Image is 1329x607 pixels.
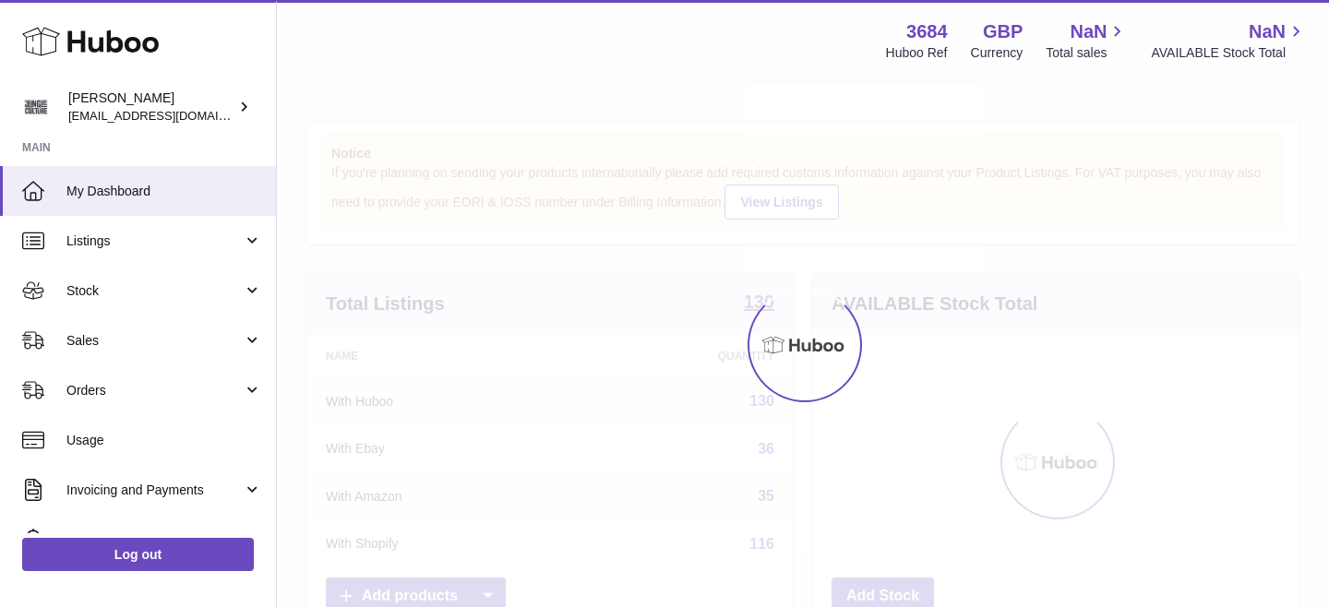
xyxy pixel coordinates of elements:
[983,19,1023,44] strong: GBP
[1070,19,1107,44] span: NaN
[1046,19,1128,62] a: NaN Total sales
[1249,19,1286,44] span: NaN
[22,93,50,121] img: theinternationalventure@gmail.com
[68,108,271,123] span: [EMAIL_ADDRESS][DOMAIN_NAME]
[66,432,262,449] span: Usage
[66,282,243,300] span: Stock
[886,44,948,62] div: Huboo Ref
[66,183,262,200] span: My Dashboard
[22,538,254,571] a: Log out
[66,332,243,350] span: Sales
[1046,44,1128,62] span: Total sales
[66,382,243,399] span: Orders
[66,482,243,499] span: Invoicing and Payments
[1151,44,1307,62] span: AVAILABLE Stock Total
[68,89,234,125] div: [PERSON_NAME]
[66,531,262,549] span: Cases
[906,19,948,44] strong: 3684
[971,44,1024,62] div: Currency
[66,232,243,250] span: Listings
[1151,19,1307,62] a: NaN AVAILABLE Stock Total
